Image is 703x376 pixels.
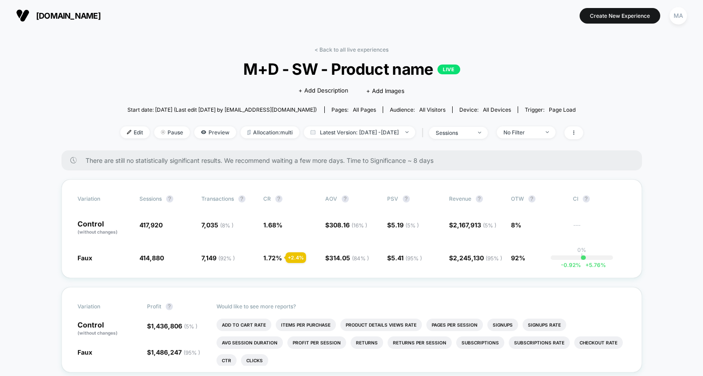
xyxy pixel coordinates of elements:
button: ? [342,195,349,202]
span: (without changes) [78,330,118,336]
span: PSV [387,195,398,202]
p: Control [78,220,131,235]
span: AOV [325,195,337,202]
img: end [405,131,409,133]
span: Device: [452,106,518,113]
button: [DOMAIN_NAME] [13,8,103,23]
span: $ [387,254,422,262]
li: Signups [487,319,518,331]
button: ? [528,195,535,202]
li: Profit Per Session [287,336,346,349]
li: Ctr [217,354,237,367]
div: No Filter [503,129,539,136]
span: 2,245,130 [453,254,502,262]
span: Transactions [201,195,234,202]
span: Revenue [449,195,471,202]
span: + [585,262,589,268]
li: Product Details Views Rate [340,319,422,331]
span: Pause [154,126,190,138]
li: Subscriptions Rate [509,336,570,349]
span: $ [325,221,367,229]
p: | [581,253,583,260]
span: Preview [194,126,236,138]
span: 1,436,806 [151,322,197,330]
span: ( 95 % ) [184,349,200,356]
span: $ [449,221,496,229]
span: Edit [120,126,150,138]
span: 308.16 [329,221,367,229]
button: ? [583,195,590,202]
li: Checkout Rate [574,336,623,349]
span: Profit [147,303,161,310]
span: M+D - SW - Product name [143,60,560,78]
li: Signups Rate [523,319,566,331]
span: All Visitors [419,106,446,113]
span: 7,149 [201,254,235,262]
span: Variation [78,303,127,310]
button: ? [476,195,483,202]
span: + Add Images [366,87,405,94]
span: 7,035 [201,221,233,229]
span: Allocation: multi [241,126,299,138]
li: Add To Cart Rate [217,319,271,331]
span: 1.72 % [263,254,282,262]
span: 2,167,913 [453,221,496,229]
span: Start date: [DATE] (Last edit [DATE] by [EMAIL_ADDRESS][DOMAIN_NAME]) [127,106,317,113]
li: Returns Per Session [388,336,452,349]
button: ? [166,303,173,310]
span: ( 95 % ) [486,255,502,262]
li: Clicks [241,354,268,367]
button: MA [667,7,690,25]
li: Subscriptions [456,336,504,349]
a: < Back to all live experiences [315,46,388,53]
span: Sessions [139,195,162,202]
span: 1.68 % [263,221,282,229]
img: end [161,130,165,134]
span: Faux [78,254,92,262]
img: calendar [311,130,315,134]
span: CR [263,195,271,202]
span: 92% [511,254,525,262]
span: $ [147,322,197,330]
span: 5.41 [391,254,422,262]
span: -0.92 % [561,262,581,268]
li: Avg Session Duration [217,336,283,349]
span: | [420,126,429,139]
div: sessions [436,129,471,136]
span: There are still no statistically significant results. We recommend waiting a few more days . Time... [86,157,624,164]
span: [DOMAIN_NAME] [36,11,101,20]
li: Items Per Purchase [276,319,336,331]
span: Page Load [549,106,576,113]
span: --- [573,222,626,235]
span: + Add Description [298,86,348,95]
span: 5.76 % [581,262,606,268]
span: all pages [353,106,376,113]
span: ( 5 % ) [184,323,197,330]
button: ? [238,195,245,202]
img: end [546,131,549,133]
button: Create New Experience [580,8,660,24]
span: $ [147,348,200,356]
span: 414,880 [139,254,164,262]
span: ( 84 % ) [352,255,369,262]
img: end [478,132,481,133]
div: + 2.4 % [286,252,306,263]
span: $ [387,221,419,229]
button: ? [166,195,173,202]
span: Variation [78,195,127,202]
span: 5.19 [391,221,419,229]
span: ( 5 % ) [405,222,419,229]
span: (without changes) [78,229,118,234]
span: $ [449,254,502,262]
p: LIVE [437,65,460,74]
span: OTW [511,195,560,202]
p: 0% [577,247,586,253]
div: Pages: [331,106,376,113]
span: all devices [483,106,511,113]
img: edit [127,130,131,134]
span: 417,920 [139,221,163,229]
li: Pages Per Session [426,319,483,331]
div: Audience: [390,106,446,113]
span: ( 92 % ) [218,255,235,262]
button: ? [403,195,410,202]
